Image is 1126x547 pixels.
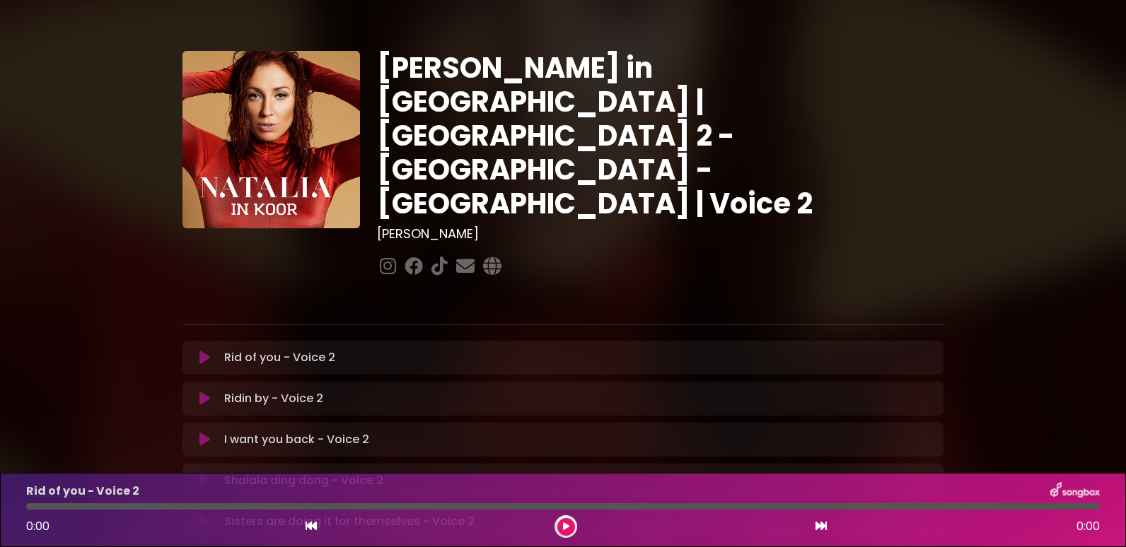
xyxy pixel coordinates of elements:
[224,431,369,448] p: I want you back - Voice 2
[377,226,944,242] h3: [PERSON_NAME]
[26,518,50,534] span: 0:00
[224,390,323,407] p: Ridin by - Voice 2
[182,51,360,228] img: YTVS25JmS9CLUqXqkEhs
[224,349,335,366] p: Rid of you - Voice 2
[1076,518,1100,535] span: 0:00
[224,472,383,489] p: Shalala ding dong - Voice 2
[1050,482,1100,500] img: songbox-logo-white.png
[377,51,944,220] h1: [PERSON_NAME] in [GEOGRAPHIC_DATA] | [GEOGRAPHIC_DATA] 2 - [GEOGRAPHIC_DATA] - [GEOGRAPHIC_DATA] ...
[26,483,139,500] p: Rid of you - Voice 2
